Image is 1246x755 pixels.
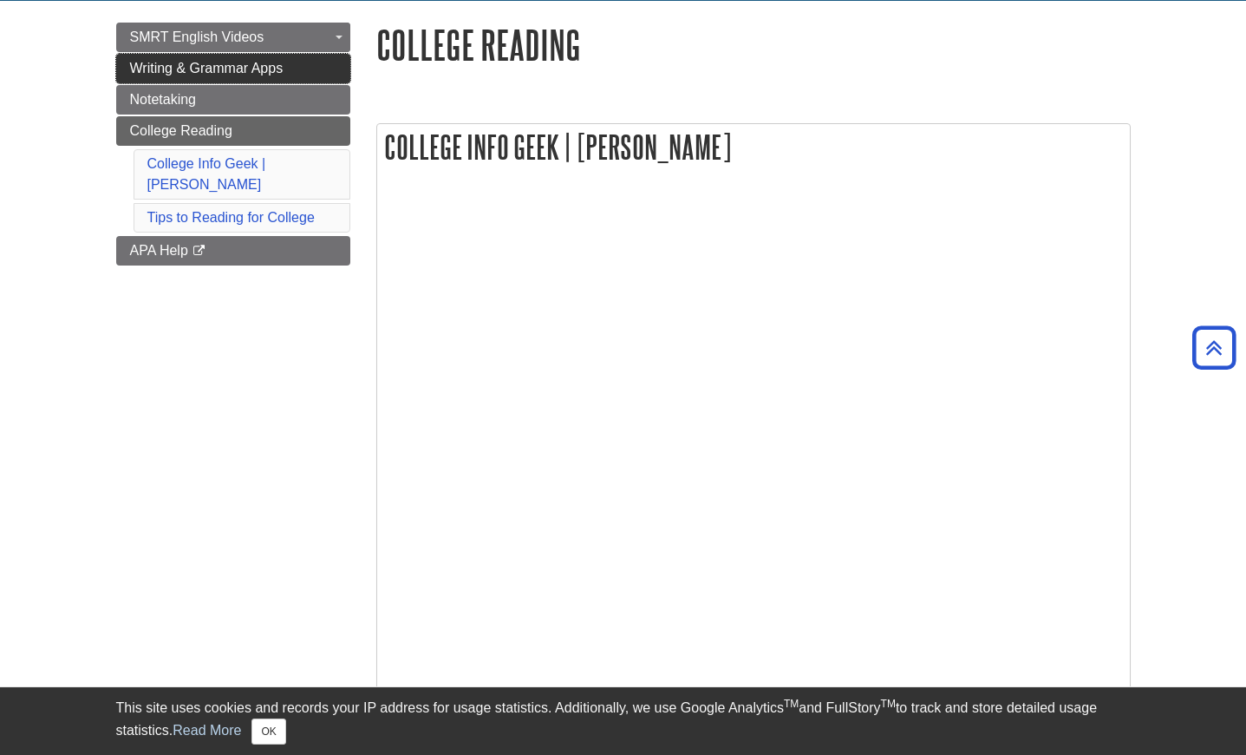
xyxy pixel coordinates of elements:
div: This site uses cookies and records your IP address for usage statistics. Additionally, we use Goo... [116,698,1131,745]
a: College Info Geek | [PERSON_NAME] [147,156,266,192]
a: SMRT English Videos [116,23,350,52]
h1: College Reading [376,23,1131,67]
span: Writing & Grammar Apps [130,61,284,75]
i: This link opens in a new window [192,246,206,257]
sup: TM [784,698,799,710]
a: College Reading [116,116,350,146]
span: College Reading [130,123,232,138]
sup: TM [881,698,896,710]
span: SMRT English Videos [130,30,264,44]
a: Read More [173,723,241,738]
button: Close [251,719,285,745]
h2: College Info Geek | [PERSON_NAME] [377,124,1130,170]
span: Notetaking [130,92,197,107]
a: Notetaking [116,85,350,115]
a: APA Help [116,236,350,266]
a: Writing & Grammar Apps [116,54,350,83]
a: Tips to Reading for College [147,210,315,225]
a: Back to Top [1186,336,1242,359]
div: Guide Page Menu [116,23,350,266]
span: APA Help [130,243,188,258]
